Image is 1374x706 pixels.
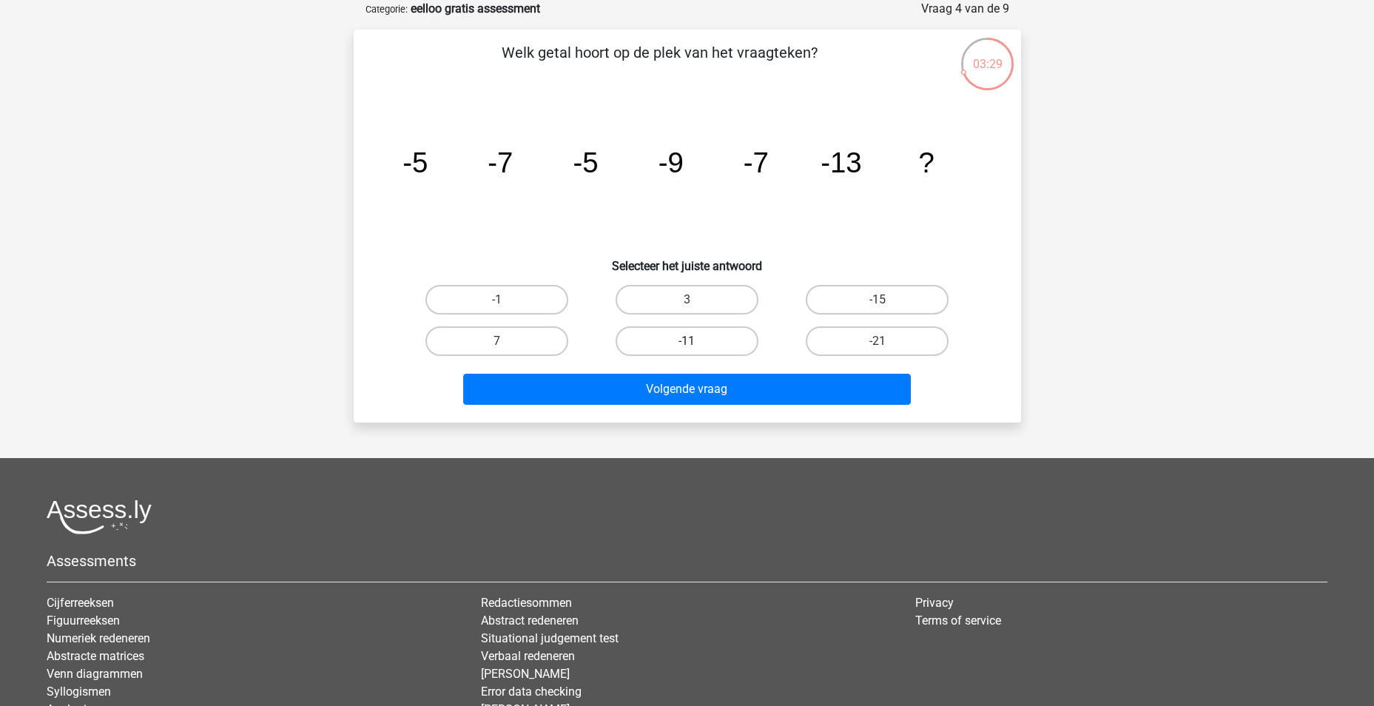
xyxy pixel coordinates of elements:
h5: Assessments [47,552,1327,570]
tspan: -5 [573,147,598,178]
a: Syllogismen [47,685,111,699]
div: 03:29 [960,36,1015,73]
a: Abstract redeneren [481,613,579,628]
h6: Selecteer het juiste antwoord [377,247,997,273]
a: Abstracte matrices [47,649,144,663]
img: Assessly logo [47,500,152,534]
strong: eelloo gratis assessment [411,1,540,16]
label: 3 [616,285,758,315]
tspan: -9 [658,147,683,178]
a: Numeriek redeneren [47,631,150,645]
button: Volgende vraag [463,374,911,405]
tspan: ? [918,147,934,178]
a: Situational judgement test [481,631,619,645]
tspan: -7 [488,147,513,178]
tspan: -7 [743,147,768,178]
p: Welk getal hoort op de plek van het vraagteken? [377,41,942,86]
a: Figuurreeksen [47,613,120,628]
tspan: -13 [821,147,861,178]
label: -11 [616,326,758,356]
a: Venn diagrammen [47,667,143,681]
label: -15 [806,285,949,315]
a: Privacy [915,596,954,610]
label: 7 [425,326,568,356]
a: Terms of service [915,613,1001,628]
label: -1 [425,285,568,315]
a: Redactiesommen [481,596,572,610]
small: Categorie: [366,4,408,15]
label: -21 [806,326,949,356]
a: [PERSON_NAME] [481,667,570,681]
tspan: -5 [403,147,428,178]
a: Error data checking [481,685,582,699]
a: Cijferreeksen [47,596,114,610]
a: Verbaal redeneren [481,649,575,663]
